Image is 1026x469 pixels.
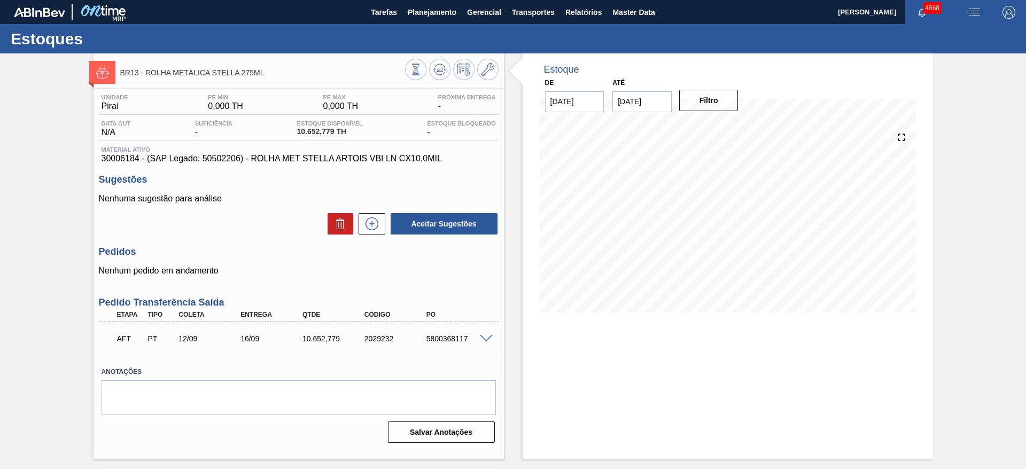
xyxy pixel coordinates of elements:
[96,66,109,79] img: Ícone
[477,59,499,80] button: Ir ao Master Data / Geral
[385,212,499,236] div: Aceitar Sugestões
[117,334,144,343] p: AFT
[238,311,307,318] div: Entrega
[968,6,981,19] img: userActions
[120,69,405,77] span: BR13 - ROLHA METÁLICA STELLA 275ML
[612,91,672,112] input: dd/mm/yyyy
[297,128,363,136] span: 10.652,779 TH
[238,334,307,343] div: 16/09/2025
[300,311,369,318] div: Qtde
[102,146,496,153] span: Material ativo
[99,120,134,137] div: N/A
[114,311,146,318] div: Etapa
[145,334,177,343] div: Pedido de Transferência
[99,266,499,276] p: Nenhum pedido em andamento
[208,94,243,100] span: PE MIN
[905,5,939,20] button: Notificações
[14,7,65,17] img: TNhmsLtSVTkK8tSr43FrP2fwEKptu5GPRR3wAAAABJRU5ErkJggg==
[612,79,625,87] label: Até
[297,120,363,127] span: Estoque Disponível
[99,174,499,185] h3: Sugestões
[99,246,499,257] h3: Pedidos
[436,94,499,111] div: -
[544,64,579,75] div: Estoque
[512,6,555,19] span: Transportes
[408,6,456,19] span: Planejamento
[424,334,493,343] div: 5800368117
[427,120,495,127] span: Estoque Bloqueado
[102,120,131,127] span: Data out
[102,154,496,163] span: 30006184 - (SAP Legado: 50502206) - ROLHA MET STELLA ARTOIS VBI LN CX10,0MIL
[300,334,369,343] div: 10.652,779
[99,194,499,204] p: Nenhuma sugestão para análise
[102,101,128,111] span: Piraí
[322,213,353,234] div: Excluir Sugestões
[545,79,554,87] label: De
[176,334,245,343] div: 12/09/2025
[102,364,496,380] label: Anotações
[99,297,499,308] h3: Pedido Transferência Saída
[424,311,493,318] div: PO
[114,327,146,350] div: Aguardando Fornecimento
[565,6,602,19] span: Relatórios
[612,6,655,19] span: Master Data
[429,59,450,80] button: Atualizar Gráfico
[405,59,426,80] button: Visão Geral dos Estoques
[424,120,498,137] div: -
[545,91,604,112] input: dd/mm/yyyy
[362,334,431,343] div: 2029232
[176,311,245,318] div: Coleta
[102,94,128,100] span: Unidade
[1002,6,1015,19] img: Logout
[388,421,495,443] button: Salvar Anotações
[679,90,739,111] button: Filtro
[323,94,359,100] span: PE MAX
[192,120,235,137] div: -
[353,213,385,234] div: Nova sugestão
[362,311,431,318] div: Código
[208,101,243,111] span: 0,000 TH
[453,59,475,80] button: Programar Estoque
[467,6,501,19] span: Gerencial
[391,213,498,234] button: Aceitar Sugestões
[371,6,397,19] span: Tarefas
[323,101,359,111] span: 0,000 TH
[11,33,200,45] h1: Estoques
[923,2,942,14] span: 4868
[145,311,177,318] div: Tipo
[195,120,232,127] span: Suficiência
[438,94,496,100] span: Próxima Entrega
